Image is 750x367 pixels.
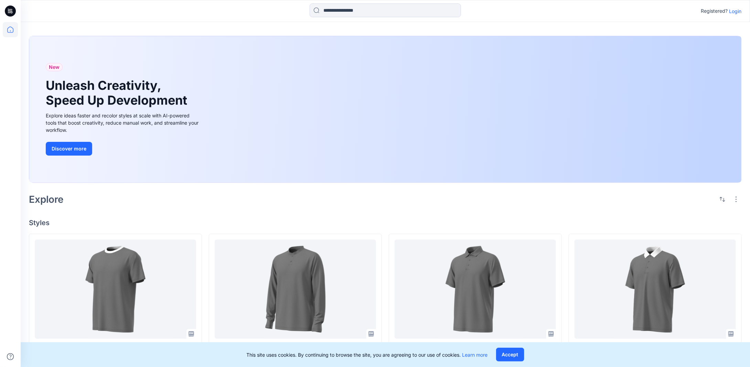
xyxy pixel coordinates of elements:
h4: Styles [29,219,742,227]
h1: Unleash Creativity, Speed Up Development [46,78,190,108]
a: 914642_219_SIZE M_2022_2_5_B53384_MP_05_20_2025 [395,240,556,339]
button: Accept [496,348,524,361]
p: This site uses cookies. By continuing to browse the site, you are agreeing to our use of cookies. [247,351,488,358]
a: 919559_SP226_SIZE_M_V2022_2_5_B53384_HA_05_21_25 [215,240,376,339]
a: 99820_588_SIZE M_2022_2_B53384_TL_05_21_25 [575,240,736,339]
a: Discover more [46,142,201,156]
button: Discover more [46,142,92,156]
a: Learn more [462,352,488,358]
span: New [49,63,60,71]
div: Explore ideas faster and recolor styles at scale with AI-powered tools that boost creativity, red... [46,112,201,134]
a: 916846_M9K20482_SIZE M_2022_2_5_B53384_MP_05_22_2025 [35,240,196,339]
p: Login [729,8,742,15]
p: Registered? [701,7,728,15]
h2: Explore [29,194,64,205]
